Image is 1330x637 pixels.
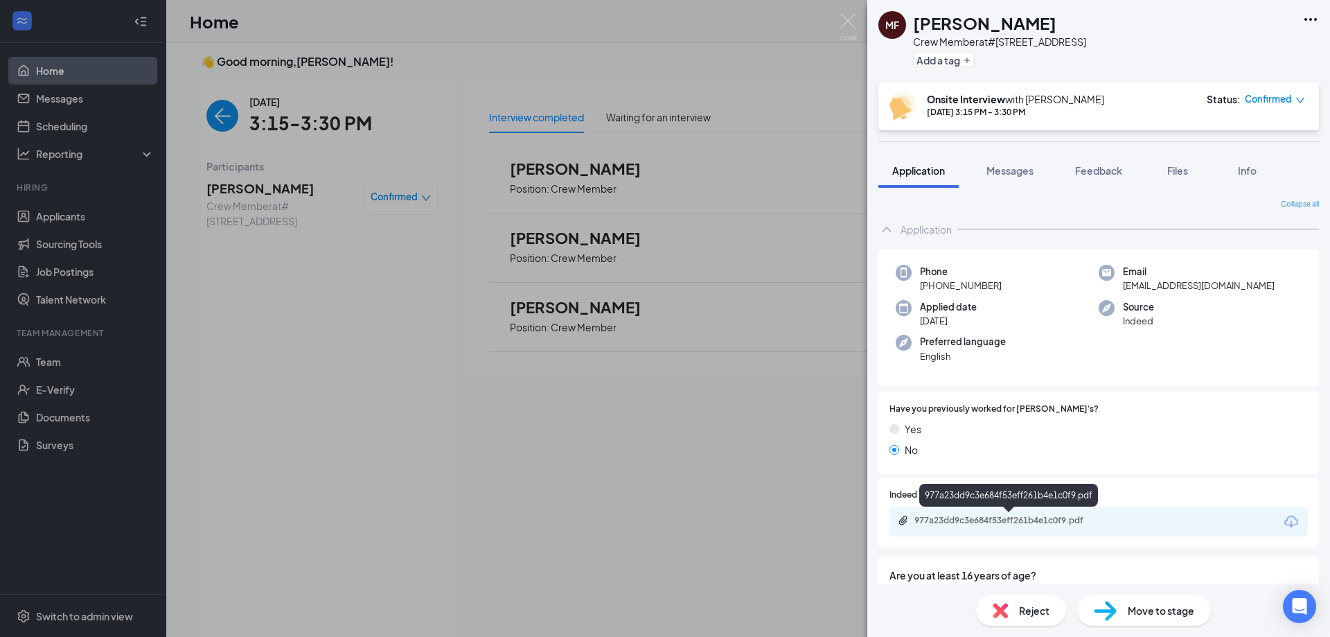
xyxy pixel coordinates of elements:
span: Source [1123,300,1154,314]
span: Are you at least 16 years of age? [889,568,1308,583]
div: with [PERSON_NAME] [927,92,1104,106]
div: Status : [1207,92,1241,106]
span: Application [892,164,945,177]
span: English [920,349,1006,363]
span: No [905,442,918,457]
span: Phone [920,265,1002,279]
svg: Plus [963,56,971,64]
span: Files [1167,164,1188,177]
span: Confirmed [1245,92,1292,106]
span: Preferred language [920,335,1006,349]
a: Paperclip977a23dd9c3e684f53eff261b4e1c0f9.pdf [898,515,1122,528]
span: [PHONE_NUMBER] [920,279,1002,293]
b: Onsite Interview [927,93,1005,105]
span: Applied date [920,300,977,314]
svg: ChevronUp [878,221,895,238]
span: Messages [986,164,1034,177]
div: 977a23dd9c3e684f53eff261b4e1c0f9.pdf [914,515,1108,526]
svg: Ellipses [1302,11,1319,28]
span: Yes [905,421,921,437]
span: [EMAIL_ADDRESS][DOMAIN_NAME] [1123,279,1275,293]
h1: [PERSON_NAME] [913,11,1056,35]
div: Crew Member at #[STREET_ADDRESS] [913,35,1086,49]
span: [DATE] [920,314,977,328]
span: Move to stage [1128,603,1194,618]
span: Feedback [1075,164,1122,177]
div: Open Intercom Messenger [1283,590,1316,623]
div: 977a23dd9c3e684f53eff261b4e1c0f9.pdf [919,484,1098,507]
svg: Paperclip [898,515,909,526]
span: Collapse all [1281,199,1319,210]
svg: Download [1283,514,1300,530]
span: Reject [1019,603,1049,618]
div: Application [901,222,952,236]
span: Indeed [1123,314,1154,328]
button: PlusAdd a tag [913,53,975,67]
span: Info [1238,164,1257,177]
span: Email [1123,265,1275,279]
span: Have you previously worked for [PERSON_NAME]'s? [889,403,1099,416]
span: down [1295,96,1305,105]
span: Indeed Resume [889,489,950,502]
div: [DATE] 3:15 PM - 3:30 PM [927,106,1104,118]
div: MF [885,18,899,32]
